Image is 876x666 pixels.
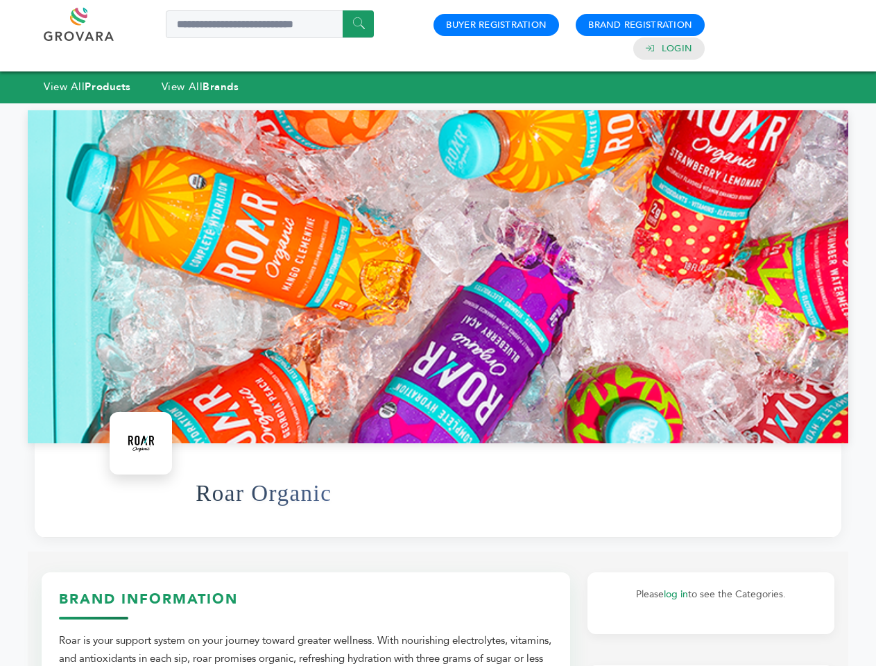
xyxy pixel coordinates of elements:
a: View AllBrands [162,80,239,94]
p: Please to see the Categories. [601,586,821,603]
strong: Brands [203,80,239,94]
h3: Brand Information [59,590,553,620]
img: Roar Organic Logo [113,416,169,471]
a: Buyer Registration [446,19,547,31]
strong: Products [85,80,130,94]
a: Brand Registration [588,19,692,31]
a: log in [664,588,688,601]
h1: Roar Organic [196,459,332,527]
a: Login [662,42,692,55]
input: Search a product or brand... [166,10,374,38]
a: View AllProducts [44,80,131,94]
